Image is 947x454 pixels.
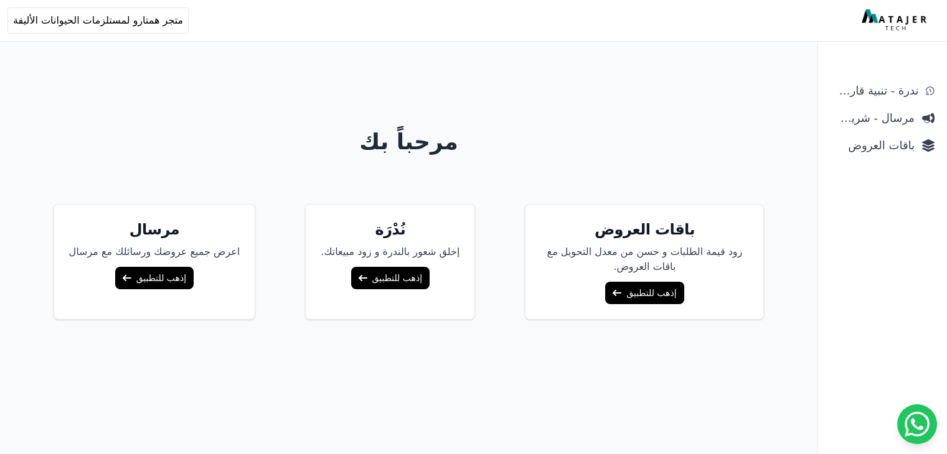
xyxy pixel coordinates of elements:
img: MatajerTech Logo [862,9,930,32]
p: إخلق شعور بالندرة و زود مبيعاتك. [321,244,459,259]
h5: مرسال [69,220,240,239]
p: زود قيمة الطلبات و حسن من معدل التحويل مغ باقات العروض. [540,244,748,274]
span: مرسال - شريط دعاية [831,109,915,127]
span: متجر همتارو لمستلزمات الحيوانات الأليفة [13,13,183,28]
a: إذهب للتطبيق [605,282,684,304]
span: باقات العروض [831,137,915,154]
p: اعرض جميع عروضك ورسائلك مع مرسال [69,244,240,259]
h1: مرحباً بك [11,129,808,154]
span: ندرة - تنبية قارب علي النفاذ [831,82,918,100]
h5: باقات العروض [540,220,748,239]
h5: نُدْرَة [321,220,459,239]
a: إذهب للتطبيق [351,267,430,289]
a: إذهب للتطبيق [115,267,194,289]
button: متجر همتارو لمستلزمات الحيوانات الأليفة [7,7,189,34]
